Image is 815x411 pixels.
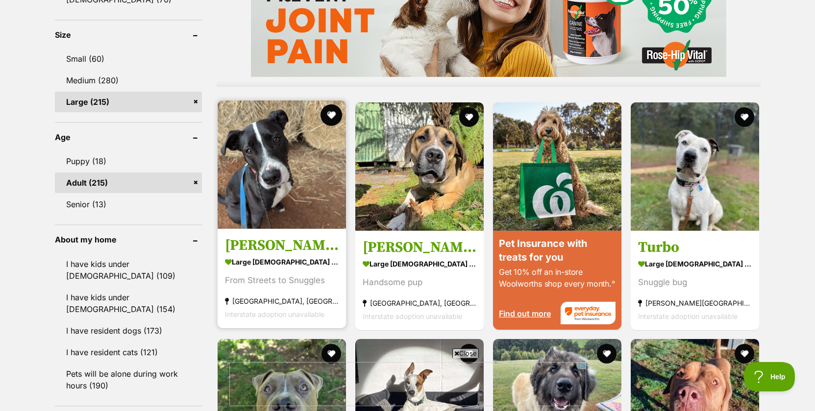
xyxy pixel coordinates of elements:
button: favourite [459,107,479,127]
h3: [PERSON_NAME] [PERSON_NAME] [363,238,476,256]
span: Interstate adoption unavailable [638,312,738,320]
button: favourite [459,344,479,363]
a: Adult (215) [55,172,202,193]
strong: [GEOGRAPHIC_DATA], [GEOGRAPHIC_DATA] [225,294,339,307]
h3: [PERSON_NAME] [225,236,339,254]
span: Close [452,348,479,358]
img: Archer Tamblyn - Mastiff Dog [355,102,484,231]
strong: large [DEMOGRAPHIC_DATA] Dog [638,256,752,270]
div: Handsome pup [363,275,476,289]
span: Interstate adoption unavailable [363,312,462,320]
div: From Streets to Snuggles [225,273,339,287]
button: favourite [321,344,341,363]
img: Turbo - American Bulldog [631,102,759,231]
a: [PERSON_NAME] large [DEMOGRAPHIC_DATA] Dog From Streets to Snuggles [GEOGRAPHIC_DATA], [GEOGRAPHI... [218,228,346,328]
header: Size [55,30,202,39]
button: favourite [597,344,617,363]
h3: Turbo [638,238,752,256]
a: Small (60) [55,48,202,69]
strong: [PERSON_NAME][GEOGRAPHIC_DATA] [638,296,752,309]
a: I have resident dogs (173) [55,320,202,341]
strong: large [DEMOGRAPHIC_DATA] Dog [225,254,339,268]
a: Medium (280) [55,70,202,91]
span: Interstate adoption unavailable [225,310,324,318]
iframe: Help Scout Beacon - Open [744,362,795,391]
a: I have kids under [DEMOGRAPHIC_DATA] (109) [55,254,202,286]
a: Turbo large [DEMOGRAPHIC_DATA] Dog Snuggle bug [PERSON_NAME][GEOGRAPHIC_DATA] Interstate adoption... [631,230,759,330]
div: Snuggle bug [638,275,752,289]
header: About my home [55,235,202,244]
button: favourite [321,104,342,126]
a: Pets will be alone during work hours (190) [55,363,202,396]
a: [PERSON_NAME] [PERSON_NAME] large [DEMOGRAPHIC_DATA] Dog Handsome pup [GEOGRAPHIC_DATA], [GEOGRAP... [355,230,484,330]
a: Puppy (18) [55,151,202,171]
a: Senior (13) [55,194,202,215]
iframe: Advertisement [229,362,586,406]
strong: large [DEMOGRAPHIC_DATA] Dog [363,256,476,270]
a: I have resident cats (121) [55,342,202,363]
header: Age [55,133,202,142]
button: favourite [735,344,755,363]
a: I have kids under [DEMOGRAPHIC_DATA] (154) [55,287,202,319]
strong: [GEOGRAPHIC_DATA], [GEOGRAPHIC_DATA] [363,296,476,309]
img: Sasha - American Bulldog x American Staffordshire Terrier Dog [218,100,346,229]
button: favourite [735,107,755,127]
a: Large (215) [55,92,202,112]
